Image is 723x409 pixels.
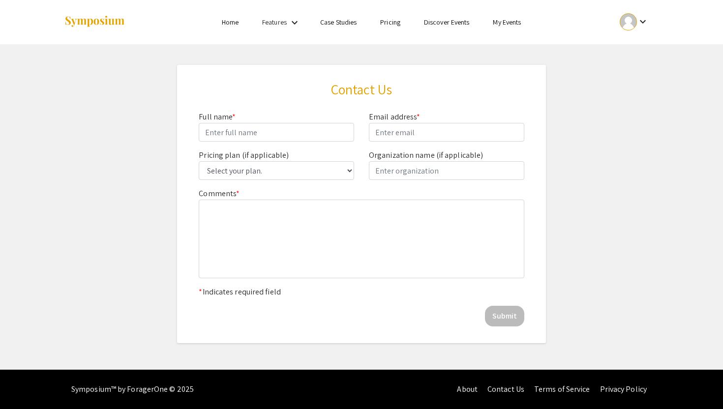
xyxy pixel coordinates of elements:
[64,15,125,29] img: Symposium by ForagerOne
[199,286,524,298] p: Indicates required field
[637,16,649,28] mat-icon: Expand account dropdown
[485,306,524,326] button: Submit
[199,111,236,123] label: Full name
[199,81,524,98] h1: Contact Us
[424,18,470,27] a: Discover Events
[493,18,521,27] a: My Events
[369,149,483,161] label: Organization name (if applicable)
[534,384,590,394] a: Terms of Service
[199,149,289,161] label: Pricing plan (if applicable)
[369,123,524,142] input: Enter email
[457,384,478,394] a: About
[369,161,524,180] input: Enter organization
[199,123,354,142] input: Enter full name
[71,370,194,409] div: Symposium™ by ForagerOne © 2025
[222,18,239,27] a: Home
[487,384,524,394] a: Contact Us
[369,111,420,123] label: Email address
[600,384,647,394] a: Privacy Policy
[7,365,42,402] iframe: Chat
[320,18,357,27] a: Case Studies
[199,188,240,200] label: Comments
[289,17,301,29] mat-icon: Expand Features list
[380,18,400,27] a: Pricing
[262,18,287,27] a: Features
[609,11,659,33] button: Expand account dropdown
